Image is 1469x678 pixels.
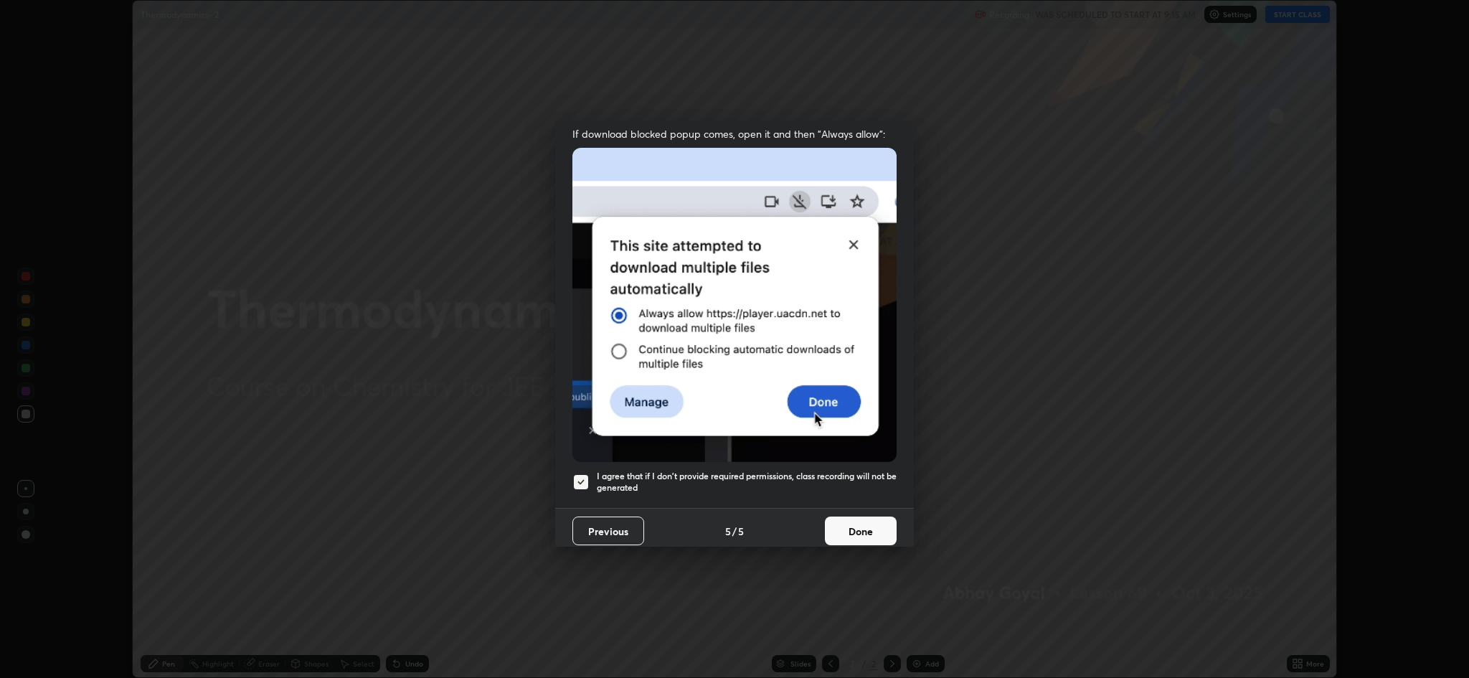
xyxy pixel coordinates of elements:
[725,524,731,539] h4: 5
[825,517,897,545] button: Done
[738,524,744,539] h4: 5
[597,471,897,493] h5: I agree that if I don't provide required permissions, class recording will not be generated
[572,517,644,545] button: Previous
[572,127,897,141] span: If download blocked popup comes, open it and then "Always allow":
[732,524,737,539] h4: /
[572,148,897,461] img: downloads-permission-blocked.gif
